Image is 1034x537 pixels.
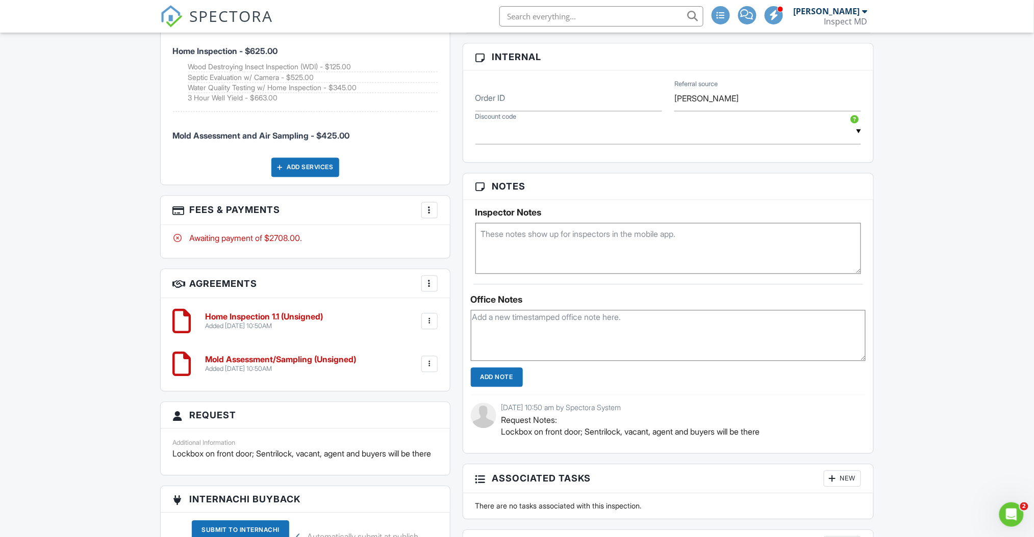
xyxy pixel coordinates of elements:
div: Added [DATE] 10:50AM [206,365,357,373]
label: Referral source [674,80,718,89]
span: [DATE] 10:50 am [501,404,554,412]
div: [PERSON_NAME] [794,6,860,16]
img: default-user-f0147aede5fd5fa78ca7ade42f37bd4542148d508eef1c3d3ea960f66861d68b.jpg [471,403,496,428]
div: New [824,471,861,487]
div: Add Services [271,158,339,177]
span: SPECTORA [190,5,273,26]
div: There are no tasks associated with this inspection. [469,501,868,512]
span: Associated Tasks [492,472,591,486]
label: Additional Information [173,439,236,447]
h3: InterNACHI BuyBack [161,487,450,513]
span: by [557,404,564,412]
li: Service: Mold Assessment and Air Sampling [173,112,438,150]
img: The Best Home Inspection Software - Spectora [160,5,183,28]
a: SPECTORA [160,14,273,35]
span: Spectora System [566,404,621,412]
h3: Request [161,402,450,429]
a: Mold Assessment/Sampling (Unsigned) Added [DATE] 10:50AM [206,356,357,373]
div: Added [DATE] 10:50AM [206,323,323,331]
span: Mold Assessment and Air Sampling - $425.00 [173,131,350,141]
p: Request Notes: Lockbox on front door; Sentrilock, vacant, agent and buyers will be there [501,415,859,438]
a: Home Inspection 1.1 (Unsigned) Added [DATE] 10:50AM [206,313,323,331]
label: Order ID [475,93,506,104]
input: Add Note [471,368,523,387]
span: Home Inspection - $625.00 [173,46,278,56]
h5: Inspector Notes [475,208,862,218]
li: Add on: 3 Hour Well Yield [188,93,438,103]
h6: Home Inspection 1.1 (Unsigned) [206,313,323,322]
label: Discount code [475,113,517,122]
p: Lockbox on front door; Sentrilock, vacant, agent and buyers will be there [173,448,438,460]
div: Inspect MD [824,16,868,26]
h3: Fees & Payments [161,196,450,225]
h6: Mold Assessment/Sampling (Unsigned) [206,356,357,365]
h3: Agreements [161,270,450,299]
li: Add on: Wood Destroying Insect Inspection (WDI) [188,62,438,72]
div: Awaiting payment of $2708.00. [173,233,438,244]
li: Add on: Septic Evaluation w/ Camera [188,72,438,83]
li: Service: Home Inspection [173,27,438,112]
input: Search everything... [499,6,703,26]
h3: Internal [463,44,874,70]
div: Office Notes [471,295,866,305]
li: Add on: Water Quality Testing w/ Home Inspection [188,83,438,94]
h3: Notes [463,174,874,200]
span: 2 [1020,502,1028,511]
iframe: Intercom live chat [999,502,1024,527]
